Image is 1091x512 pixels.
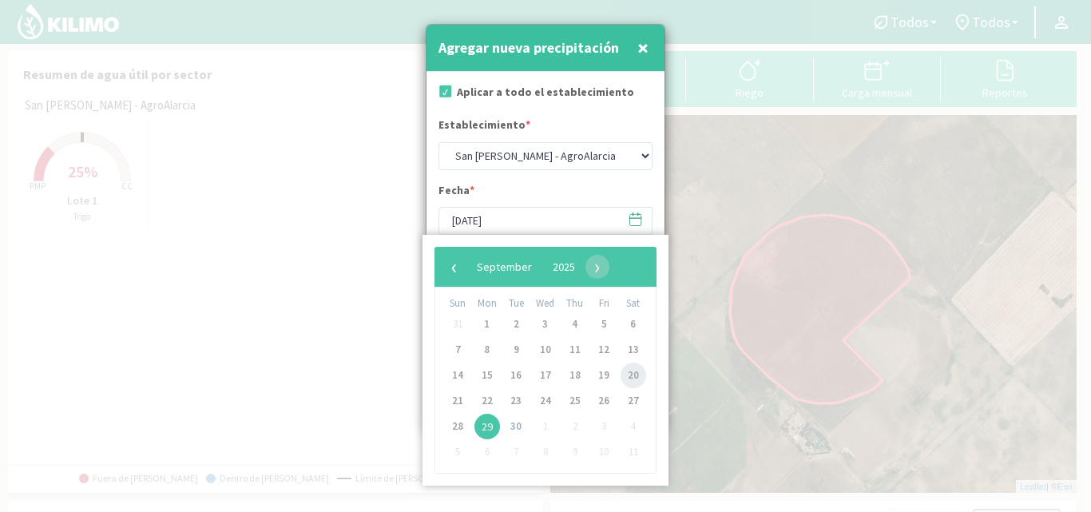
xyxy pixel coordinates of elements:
span: 9 [503,337,529,363]
span: 18 [562,363,588,388]
th: weekday [560,296,589,312]
th: weekday [473,296,502,312]
span: 8 [474,337,500,363]
span: 7 [445,337,470,363]
th: weekday [531,296,561,312]
span: 11 [562,337,588,363]
span: 4 [621,414,646,439]
span: 14 [445,363,470,388]
span: 1 [474,312,500,337]
span: 2025 [553,260,575,274]
button: 2025 [542,255,585,279]
span: 4 [562,312,588,337]
span: 9 [562,439,588,465]
span: 19 [591,363,617,388]
label: Fecha [438,182,474,203]
span: 17 [533,363,558,388]
button: September [466,255,542,279]
bs-datepicker-container: calendar [423,235,668,486]
span: 31 [445,312,470,337]
span: 5 [591,312,617,337]
span: 1 [533,414,558,439]
bs-datepicker-navigation-view: ​ ​ ​ [442,256,609,270]
span: 6 [474,439,500,465]
span: 3 [533,312,558,337]
span: 27 [621,388,646,414]
label: Establecimiento [438,117,530,137]
span: 11 [621,439,646,465]
span: 30 [503,414,529,439]
span: 6 [621,312,646,337]
span: 23 [503,388,529,414]
span: September [477,260,532,274]
th: weekday [502,296,531,312]
span: 13 [621,337,646,363]
span: 3 [591,414,617,439]
th: weekday [589,296,619,312]
span: 22 [474,388,500,414]
span: 21 [445,388,470,414]
span: 29 [474,414,500,439]
span: 10 [591,439,617,465]
span: 5 [445,439,470,465]
th: weekday [443,296,473,312]
span: × [637,34,649,61]
span: 2 [562,414,588,439]
span: 7 [503,439,529,465]
span: 25 [562,388,588,414]
span: › [585,255,609,279]
span: 2 [503,312,529,337]
span: 12 [591,337,617,363]
span: 10 [533,337,558,363]
h4: Agregar nueva precipitación [438,37,619,59]
span: 16 [503,363,529,388]
th: weekday [618,296,648,312]
button: ‹ [442,255,466,279]
span: 20 [621,363,646,388]
span: 24 [533,388,558,414]
span: 26 [591,388,617,414]
span: 28 [445,414,470,439]
button: Close [633,32,653,64]
span: 15 [474,363,500,388]
label: Aplicar a todo el establecimiento [457,84,634,101]
span: 8 [533,439,558,465]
